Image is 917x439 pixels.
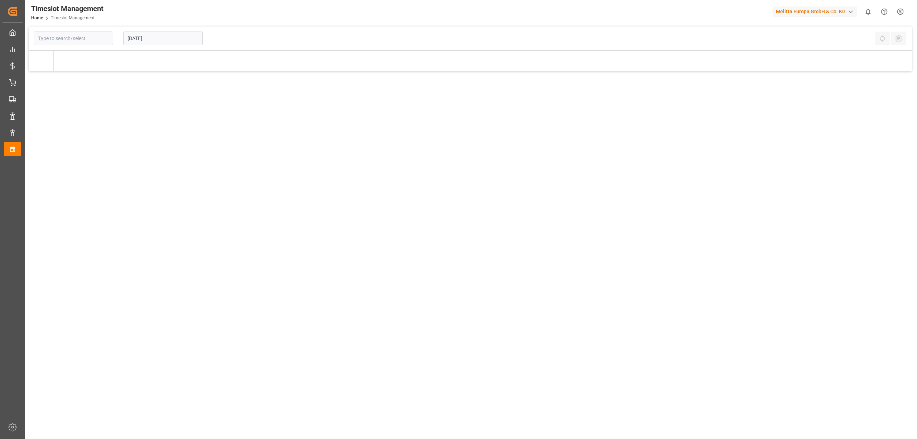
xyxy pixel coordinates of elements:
[860,4,876,20] button: show 0 new notifications
[123,32,203,45] input: DD.MM.YYYY
[773,5,860,18] button: Melitta Europa GmbH & Co. KG
[773,6,857,17] div: Melitta Europa GmbH & Co. KG
[34,32,113,45] input: Type to search/select
[31,15,43,20] a: Home
[876,4,892,20] button: Help Center
[31,3,104,14] div: Timeslot Management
